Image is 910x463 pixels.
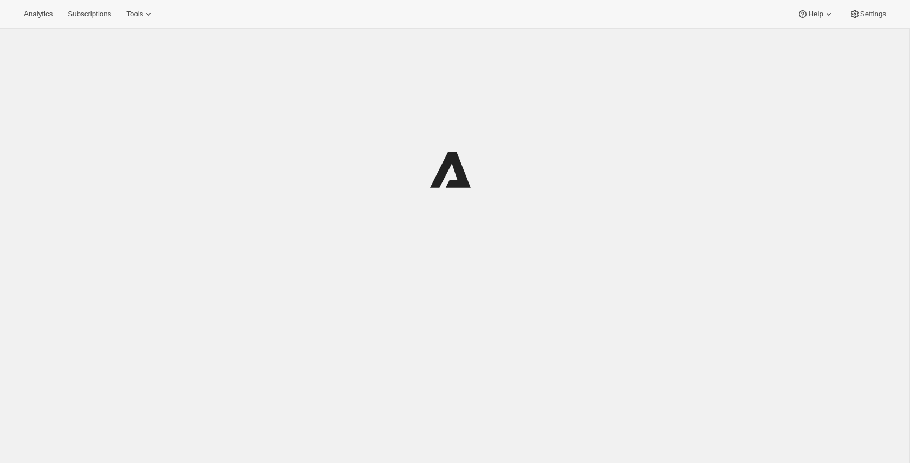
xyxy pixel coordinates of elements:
span: Tools [126,10,143,18]
span: Subscriptions [68,10,111,18]
span: Settings [860,10,886,18]
button: Analytics [17,6,59,22]
span: Analytics [24,10,53,18]
button: Subscriptions [61,6,118,22]
span: Help [808,10,823,18]
button: Tools [120,6,160,22]
button: Settings [843,6,893,22]
button: Help [791,6,840,22]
